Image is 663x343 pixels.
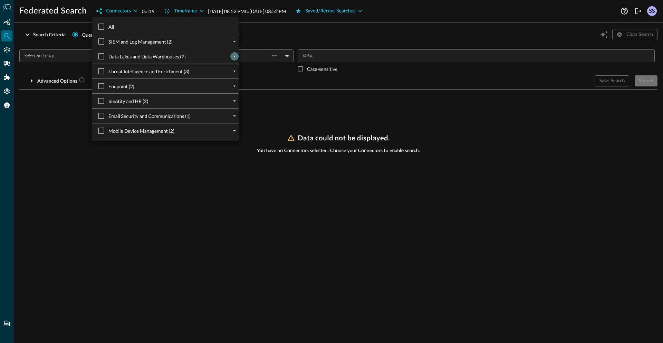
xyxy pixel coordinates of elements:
button: expand [230,67,239,75]
button: expand [230,52,239,61]
span: Threat Intelligence and Enrichment (3) [108,68,189,75]
span: Mobile Device Management (2) [108,127,174,135]
button: expand [230,97,239,105]
button: expand [230,37,239,46]
span: Identity and HR (2) [108,98,148,105]
span: Data Lakes and Data Warehouses (7) [108,53,186,60]
button: expand [230,127,239,135]
button: expand [230,112,239,120]
span: Endpoint (2) [108,83,134,90]
span: SIEM and Log Management (2) [108,38,173,45]
span: All [108,23,114,30]
span: Email Security and Communications (1) [108,112,191,120]
button: expand [230,82,239,90]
